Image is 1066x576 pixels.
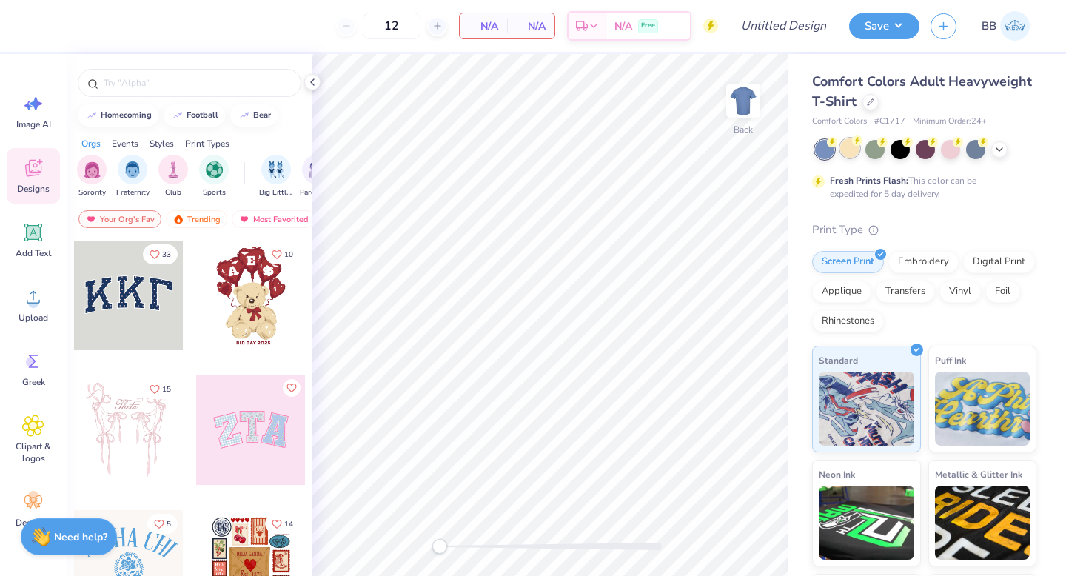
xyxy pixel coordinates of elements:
[172,214,184,224] img: trending.gif
[935,466,1022,482] span: Metallic & Glitter Ink
[187,111,218,119] div: football
[935,352,966,368] span: Puff Ink
[84,161,101,178] img: Sorority Image
[830,175,908,187] strong: Fresh Prints Flash:
[259,187,293,198] span: Big Little Reveal
[265,244,300,264] button: Like
[81,137,101,150] div: Orgs
[876,281,935,303] div: Transfers
[300,155,334,198] button: filter button
[86,111,98,120] img: trend_line.gif
[162,251,171,258] span: 33
[812,221,1036,238] div: Print Type
[963,251,1035,273] div: Digital Print
[165,187,181,198] span: Club
[819,486,914,560] img: Neon Ink
[143,244,178,264] button: Like
[16,517,51,529] span: Decorate
[238,214,250,224] img: most_fav.gif
[85,214,97,224] img: most_fav.gif
[78,104,158,127] button: homecoming
[265,514,300,534] button: Like
[16,247,51,259] span: Add Text
[728,86,758,115] img: Back
[641,21,655,31] span: Free
[874,115,905,128] span: # C1717
[143,379,178,399] button: Like
[166,210,227,228] div: Trending
[432,539,447,554] div: Accessibility label
[849,13,919,39] button: Save
[206,161,223,178] img: Sports Image
[77,155,107,198] div: filter for Sorority
[54,530,107,544] strong: Need help?
[199,155,229,198] button: filter button
[16,118,51,130] span: Image AI
[300,155,334,198] div: filter for Parent's Weekend
[167,520,171,528] span: 5
[102,76,292,90] input: Try "Alpha"
[164,104,225,127] button: football
[469,19,498,34] span: N/A
[1000,11,1030,41] img: Bella Brown
[729,11,838,41] input: Untitled Design
[812,310,884,332] div: Rhinestones
[939,281,981,303] div: Vinyl
[232,210,315,228] div: Most Favorited
[614,19,632,34] span: N/A
[124,161,141,178] img: Fraternity Image
[158,155,188,198] div: filter for Club
[238,111,250,120] img: trend_line.gif
[22,376,45,388] span: Greek
[259,155,293,198] button: filter button
[830,174,1012,201] div: This color can be expedited for 5 day delivery.
[819,466,855,482] span: Neon Ink
[982,18,996,35] span: BB
[516,19,546,34] span: N/A
[812,251,884,273] div: Screen Print
[284,520,293,528] span: 14
[17,183,50,195] span: Designs
[203,187,226,198] span: Sports
[150,137,174,150] div: Styles
[116,155,150,198] button: filter button
[199,155,229,198] div: filter for Sports
[812,115,867,128] span: Comfort Colors
[309,161,326,178] img: Parent's Weekend Image
[78,210,161,228] div: Your Org's Fav
[185,137,229,150] div: Print Types
[78,187,106,198] span: Sorority
[935,372,1030,446] img: Puff Ink
[230,104,278,127] button: bear
[935,486,1030,560] img: Metallic & Glitter Ink
[259,155,293,198] div: filter for Big Little Reveal
[147,514,178,534] button: Like
[734,123,753,136] div: Back
[112,137,138,150] div: Events
[819,372,914,446] img: Standard
[116,155,150,198] div: filter for Fraternity
[101,111,152,119] div: homecoming
[268,161,284,178] img: Big Little Reveal Image
[172,111,184,120] img: trend_line.gif
[283,379,301,397] button: Like
[162,386,171,393] span: 15
[158,155,188,198] button: filter button
[812,73,1032,110] span: Comfort Colors Adult Heavyweight T-Shirt
[300,187,334,198] span: Parent's Weekend
[19,312,48,324] span: Upload
[913,115,987,128] span: Minimum Order: 24 +
[812,281,871,303] div: Applique
[284,251,293,258] span: 10
[363,13,420,39] input: – –
[819,352,858,368] span: Standard
[888,251,959,273] div: Embroidery
[985,281,1020,303] div: Foil
[165,161,181,178] img: Club Image
[253,111,271,119] div: bear
[116,187,150,198] span: Fraternity
[9,441,58,464] span: Clipart & logos
[77,155,107,198] button: filter button
[975,11,1036,41] a: BB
